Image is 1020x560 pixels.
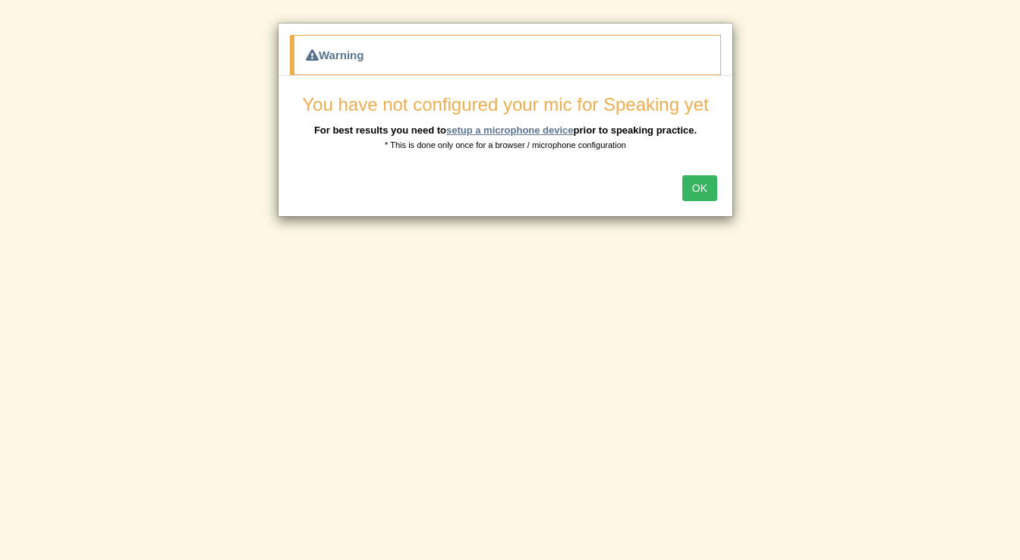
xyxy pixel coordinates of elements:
a: setup a microphone device [446,124,574,136]
button: OK [682,175,717,201]
small: * This is done only once for a browser / microphone configuration [385,140,626,149]
b: For best results you need to prior to speaking practice. [314,124,697,136]
span: You have not configured your mic for Speaking yet [302,94,708,115]
div: Warning [290,35,721,75]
